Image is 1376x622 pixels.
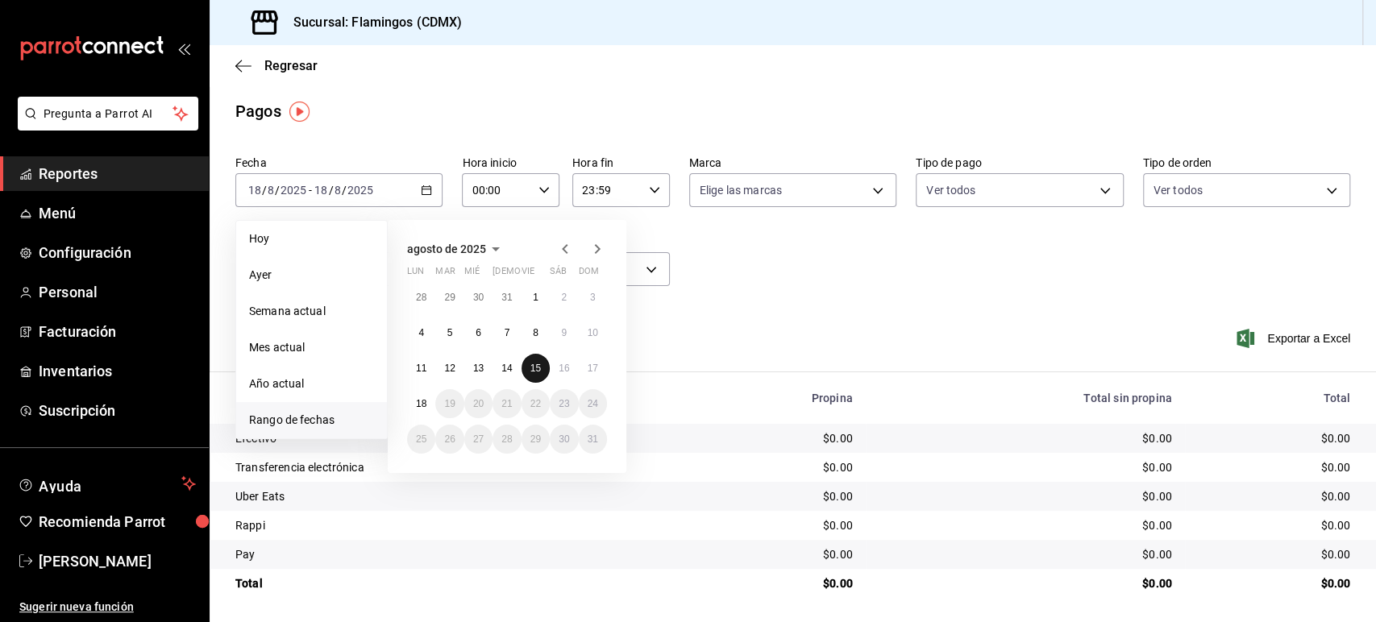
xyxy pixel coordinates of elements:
[462,157,559,168] label: Hora inicio
[530,363,541,374] abbr: 15 de agosto de 2025
[533,327,538,338] abbr: 8 de agosto de 2025
[249,412,374,429] span: Rango de fechas
[1198,459,1350,475] div: $0.00
[879,488,1172,504] div: $0.00
[473,433,484,445] abbr: 27 de agosto de 2025
[435,354,464,383] button: 12 de agosto de 2025
[416,398,426,409] abbr: 18 de agosto de 2025
[579,354,607,383] button: 17 de agosto de 2025
[39,202,196,224] span: Menú
[1240,329,1350,348] span: Exportar a Excel
[435,283,464,312] button: 29 de julio de 2025
[347,184,374,197] input: ----
[926,182,975,198] span: Ver todos
[267,184,275,197] input: --
[879,430,1172,446] div: $0.00
[249,303,374,320] span: Semana actual
[281,13,462,32] h3: Sucursal: Flamingos (CDMX)
[689,157,896,168] label: Marca
[334,184,342,197] input: --
[247,184,262,197] input: --
[235,546,665,562] div: Pay
[1198,488,1350,504] div: $0.00
[493,354,521,383] button: 14 de agosto de 2025
[590,292,596,303] abbr: 3 de agosto de 2025
[235,58,318,73] button: Regresar
[235,488,665,504] div: Uber Eats
[407,425,435,454] button: 25 de agosto de 2025
[691,459,852,475] div: $0.00
[407,283,435,312] button: 28 de julio de 2025
[530,433,541,445] abbr: 29 de agosto de 2025
[561,292,567,303] abbr: 2 de agosto de 2025
[328,184,333,197] span: /
[473,363,484,374] abbr: 13 de agosto de 2025
[501,363,512,374] abbr: 14 de agosto de 2025
[579,425,607,454] button: 31 de agosto de 2025
[1143,157,1350,168] label: Tipo de orden
[579,266,599,283] abbr: domingo
[550,354,578,383] button: 16 de agosto de 2025
[464,425,493,454] button: 27 de agosto de 2025
[464,389,493,418] button: 20 de agosto de 2025
[19,599,196,616] span: Sugerir nueva función
[39,550,196,572] span: [PERSON_NAME]
[1198,392,1350,404] div: Total
[416,433,426,445] abbr: 25 de agosto de 2025
[1198,430,1350,446] div: $0.00
[1198,575,1350,591] div: $0.00
[235,517,665,533] div: Rappi
[522,389,550,418] button: 22 de agosto de 2025
[879,517,1172,533] div: $0.00
[444,433,455,445] abbr: 26 de agosto de 2025
[11,117,198,134] a: Pregunta a Parrot AI
[39,163,196,185] span: Reportes
[464,318,493,347] button: 6 de agosto de 2025
[235,99,281,123] div: Pagos
[435,266,455,283] abbr: martes
[44,106,173,122] span: Pregunta a Parrot AI
[1198,546,1350,562] div: $0.00
[505,327,510,338] abbr: 7 de agosto de 2025
[275,184,280,197] span: /
[493,283,521,312] button: 31 de julio de 2025
[879,459,1172,475] div: $0.00
[700,182,782,198] span: Elige las marcas
[289,102,310,122] img: Tooltip marker
[879,546,1172,562] div: $0.00
[691,488,852,504] div: $0.00
[39,511,196,533] span: Recomienda Parrot
[588,327,598,338] abbr: 10 de agosto de 2025
[249,230,374,247] span: Hoy
[464,283,493,312] button: 30 de julio de 2025
[879,392,1172,404] div: Total sin propina
[550,425,578,454] button: 30 de agosto de 2025
[416,292,426,303] abbr: 28 de julio de 2025
[249,375,374,392] span: Año actual
[476,327,481,338] abbr: 6 de agosto de 2025
[39,360,196,382] span: Inventarios
[418,327,424,338] abbr: 4 de agosto de 2025
[407,389,435,418] button: 18 de agosto de 2025
[464,354,493,383] button: 13 de agosto de 2025
[249,339,374,356] span: Mes actual
[522,318,550,347] button: 8 de agosto de 2025
[530,398,541,409] abbr: 22 de agosto de 2025
[39,321,196,342] span: Facturación
[561,327,567,338] abbr: 9 de agosto de 2025
[501,433,512,445] abbr: 28 de agosto de 2025
[342,184,347,197] span: /
[447,327,453,338] abbr: 5 de agosto de 2025
[493,266,588,283] abbr: jueves
[435,318,464,347] button: 5 de agosto de 2025
[493,389,521,418] button: 21 de agosto de 2025
[579,283,607,312] button: 3 de agosto de 2025
[691,575,852,591] div: $0.00
[691,546,852,562] div: $0.00
[588,363,598,374] abbr: 17 de agosto de 2025
[280,184,307,197] input: ----
[309,184,312,197] span: -
[559,363,569,374] abbr: 16 de agosto de 2025
[493,425,521,454] button: 28 de agosto de 2025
